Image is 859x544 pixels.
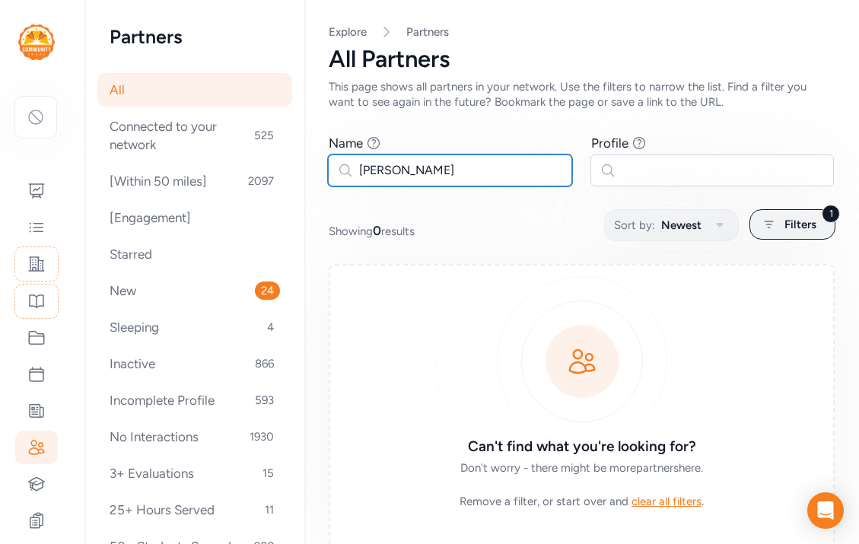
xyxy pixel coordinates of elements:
[97,201,292,234] div: [Engagement]
[97,237,292,271] div: Starred
[373,223,381,238] span: 0
[591,134,628,152] div: Profile
[329,134,363,152] div: Name
[97,274,292,307] div: New
[329,24,835,40] nav: Breadcrumb
[97,310,292,344] div: Sleeping
[97,383,292,417] div: Incomplete Profile
[329,46,835,73] div: All Partners
[329,221,415,240] span: Showing results
[367,494,797,509] div: .
[807,492,844,529] div: Open Intercom Messenger
[614,216,655,234] span: Sort by:
[460,495,628,508] span: Remove a filter, or start over and
[243,428,280,446] span: 1930
[110,24,280,49] h2: Partners
[406,24,449,40] a: Partners
[329,25,367,39] a: Explore
[97,110,292,161] div: Connected to your network
[242,172,280,190] span: 2097
[329,79,835,110] div: This page shows all partners in your network. Use the filters to narrow the list. Find a filter y...
[249,355,280,373] span: 866
[604,209,739,241] button: Sort by:Newest
[822,205,840,223] div: 1
[97,420,292,453] div: No Interactions
[784,215,816,234] span: Filters
[367,436,797,457] h3: Can't find what you're looking for?
[661,216,702,234] span: Newest
[97,73,292,107] div: All
[632,495,702,508] span: clear all filters
[97,347,292,380] div: Inactive
[97,457,292,490] div: 3+ Evaluations
[97,164,292,198] div: [Within 50 miles]
[248,126,280,145] span: 525
[259,501,280,519] span: 11
[255,282,280,300] span: 24
[261,318,280,336] span: 4
[97,493,292,527] div: 25+ Hours Served
[249,391,280,409] span: 593
[256,464,280,482] span: 15
[18,24,55,60] img: logo
[367,460,797,476] div: Don't worry - there might be more partners here.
